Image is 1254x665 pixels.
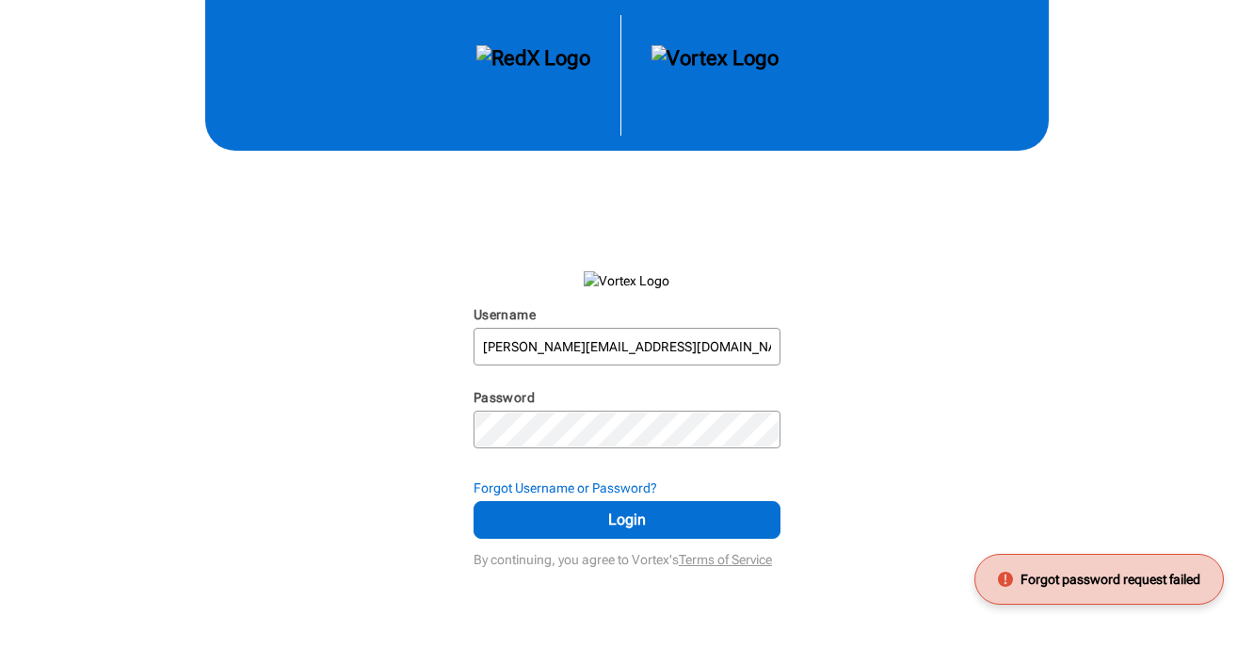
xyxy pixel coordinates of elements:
strong: Forgot Username or Password? [474,480,657,495]
label: Password [474,390,535,405]
button: Login [474,501,780,539]
img: Vortex Logo [584,271,669,290]
label: Username [474,307,536,322]
a: Terms of Service [679,552,772,567]
span: Forgot password request failed [1021,570,1200,589]
img: Vortex Logo [651,45,779,105]
div: Forgot Username or Password? [474,478,780,497]
div: By continuing, you agree to Vortex's [474,543,780,569]
span: Login [497,509,757,531]
img: RedX Logo [476,45,590,105]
